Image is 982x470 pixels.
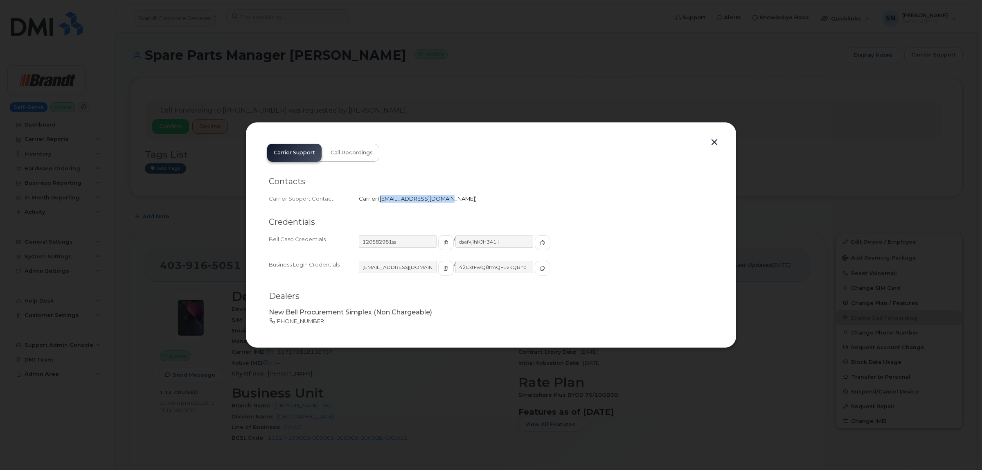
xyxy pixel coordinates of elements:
button: copy to clipboard [438,261,454,276]
button: copy to clipboard [535,235,550,250]
div: / [359,235,713,258]
span: [EMAIL_ADDRESS][DOMAIN_NAME] [380,195,475,202]
span: Call Recordings [331,149,373,156]
h2: Dealers [269,291,713,301]
p: [PHONE_NUMBER] [269,317,713,325]
span: Carrier [359,195,377,202]
div: Carrier Support Contact [269,195,359,203]
div: Bell Caso Credentials [269,235,359,258]
div: / [359,261,713,283]
h2: Credentials [269,217,713,227]
button: copy to clipboard [535,261,550,276]
h2: Contacts [269,176,713,187]
p: New Bell Procurement Simplex (Non Chargeable) [269,308,713,317]
button: copy to clipboard [438,235,454,250]
div: Business Login Credentials [269,261,359,283]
